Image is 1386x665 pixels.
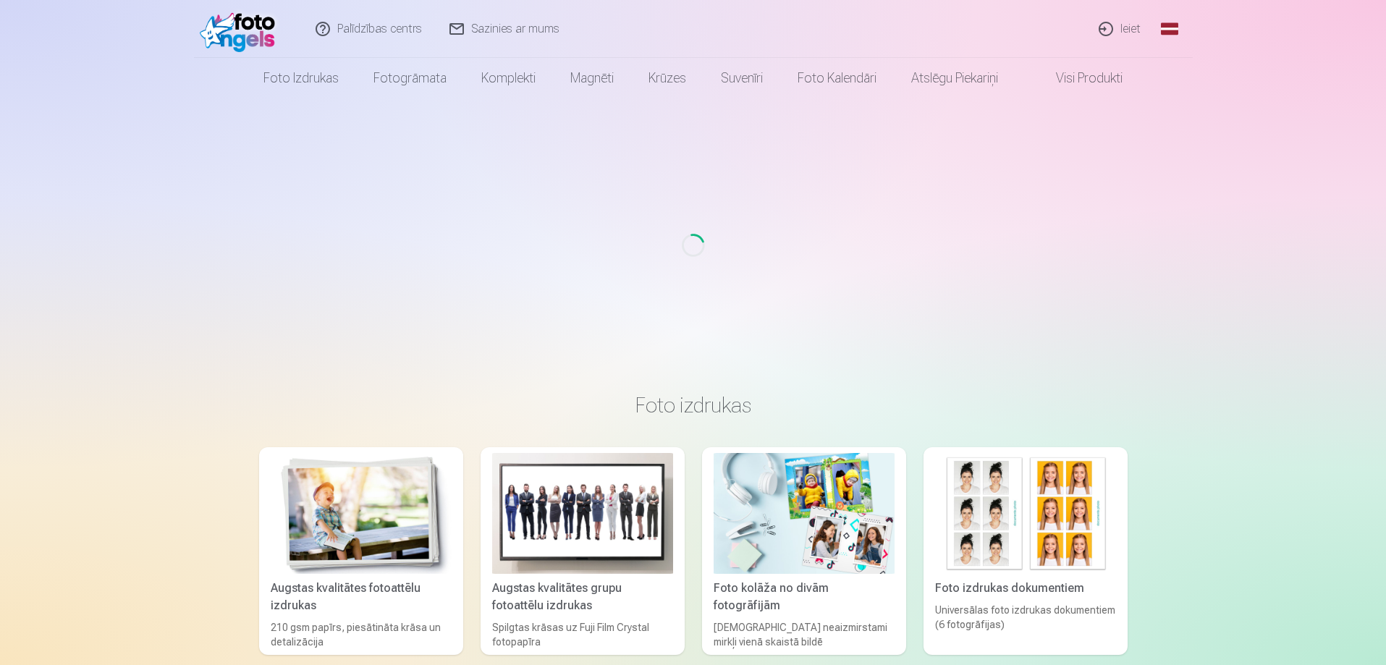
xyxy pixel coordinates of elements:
img: Foto izdrukas dokumentiem [935,453,1116,574]
a: Komplekti [464,58,553,98]
div: Augstas kvalitātes fotoattēlu izdrukas [265,580,457,614]
a: Augstas kvalitātes fotoattēlu izdrukasAugstas kvalitātes fotoattēlu izdrukas210 gsm papīrs, piesā... [259,447,463,655]
a: Atslēgu piekariņi [894,58,1015,98]
a: Foto kolāža no divām fotogrāfijāmFoto kolāža no divām fotogrāfijām[DEMOGRAPHIC_DATA] neaizmirstam... [702,447,906,655]
div: Augstas kvalitātes grupu fotoattēlu izdrukas [486,580,679,614]
img: Foto kolāža no divām fotogrāfijām [714,453,895,574]
div: 210 gsm papīrs, piesātināta krāsa un detalizācija [265,620,457,649]
div: Universālas foto izdrukas dokumentiem (6 fotogrāfijas) [929,603,1122,649]
a: Foto izdrukas [246,58,356,98]
img: /fa1 [200,6,283,52]
h3: Foto izdrukas [271,392,1116,418]
div: Spilgtas krāsas uz Fuji Film Crystal fotopapīra [486,620,679,649]
div: [DEMOGRAPHIC_DATA] neaizmirstami mirkļi vienā skaistā bildē [708,620,900,649]
a: Suvenīri [703,58,780,98]
a: Visi produkti [1015,58,1140,98]
a: Fotogrāmata [356,58,464,98]
img: Augstas kvalitātes fotoattēlu izdrukas [271,453,452,574]
a: Augstas kvalitātes grupu fotoattēlu izdrukasAugstas kvalitātes grupu fotoattēlu izdrukasSpilgtas ... [481,447,685,655]
a: Foto kalendāri [780,58,894,98]
div: Foto izdrukas dokumentiem [929,580,1122,597]
div: Foto kolāža no divām fotogrāfijām [708,580,900,614]
a: Krūzes [631,58,703,98]
a: Foto izdrukas dokumentiemFoto izdrukas dokumentiemUniversālas foto izdrukas dokumentiem (6 fotogr... [924,447,1128,655]
img: Augstas kvalitātes grupu fotoattēlu izdrukas [492,453,673,574]
a: Magnēti [553,58,631,98]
